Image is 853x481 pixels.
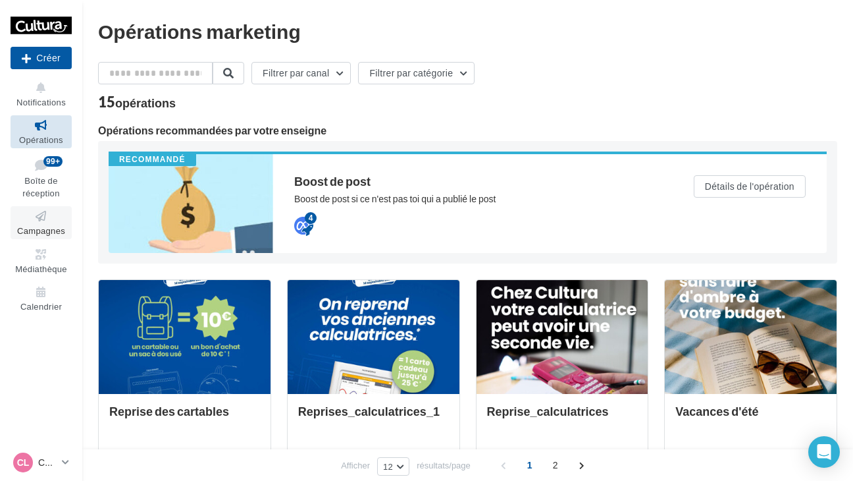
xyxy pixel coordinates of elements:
[43,156,63,167] div: 99+
[98,125,837,136] div: Opérations recommandées par votre enseigne
[377,457,409,476] button: 12
[22,175,59,198] span: Boîte de réception
[15,264,67,274] span: Médiathèque
[294,175,641,187] div: Boost de post
[675,405,826,431] div: Vacances d'été
[251,62,351,84] button: Filtrer par canal
[98,95,176,109] div: 15
[11,206,72,239] a: Campagnes
[808,436,840,468] div: Open Intercom Messenger
[487,405,638,431] div: Reprise_calculatrices
[115,97,176,109] div: opérations
[11,47,72,69] button: Créer
[11,115,72,148] a: Opérations
[19,134,63,145] span: Opérations
[11,450,72,475] a: CL CHAMBRAY LES TOURS
[519,455,540,476] span: 1
[16,97,66,107] span: Notifications
[383,461,393,472] span: 12
[305,212,317,224] div: 4
[17,225,65,236] span: Campagnes
[98,21,837,41] div: Opérations marketing
[11,47,72,69] div: Nouvelle campagne
[417,459,471,472] span: résultats/page
[545,455,566,476] span: 2
[358,62,475,84] button: Filtrer par catégorie
[109,405,260,431] div: Reprise des cartables
[11,154,72,202] a: Boîte de réception99+
[341,459,370,472] span: Afficher
[11,78,72,110] button: Notifications
[294,192,641,206] div: Boost de post si ce n'est pas toi qui a publié le post
[11,282,72,314] a: Calendrier
[38,456,57,469] p: CHAMBRAY LES TOURS
[11,244,72,277] a: Médiathèque
[298,405,449,431] div: Reprises_calculatrices_1
[109,154,196,166] div: Recommandé
[694,175,806,198] button: Détails de l'opération
[17,456,30,469] span: CL
[20,301,62,312] span: Calendrier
